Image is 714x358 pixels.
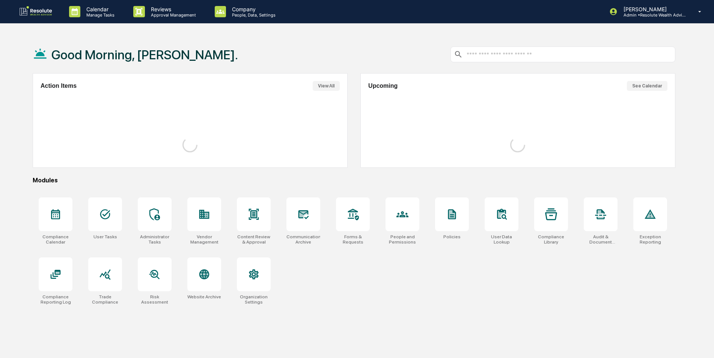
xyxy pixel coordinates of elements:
p: Company [226,6,279,12]
img: logo [18,6,54,18]
div: Policies [443,234,461,239]
div: User Tasks [93,234,117,239]
div: Website Archive [187,294,221,299]
p: Calendar [80,6,118,12]
div: Risk Assessment [138,294,172,305]
div: Trade Compliance [88,294,122,305]
div: Organization Settings [237,294,271,305]
div: Compliance Reporting Log [39,294,72,305]
div: Compliance Library [534,234,568,245]
div: Administrator Tasks [138,234,172,245]
p: Admin • Resolute Wealth Advisor [618,12,687,18]
div: Modules [33,177,675,184]
h2: Action Items [41,83,77,89]
div: Exception Reporting [633,234,667,245]
div: Content Review & Approval [237,234,271,245]
div: Vendor Management [187,234,221,245]
h1: Good Morning, [PERSON_NAME]. [51,47,238,62]
p: Approval Management [145,12,200,18]
p: Manage Tasks [80,12,118,18]
div: Communications Archive [286,234,320,245]
div: Compliance Calendar [39,234,72,245]
div: Forms & Requests [336,234,370,245]
div: People and Permissions [386,234,419,245]
div: User Data Lookup [485,234,518,245]
h2: Upcoming [368,83,398,89]
p: [PERSON_NAME] [618,6,687,12]
p: People, Data, Settings [226,12,279,18]
div: Audit & Document Logs [584,234,618,245]
p: Reviews [145,6,200,12]
button: View All [313,81,340,91]
button: See Calendar [627,81,667,91]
